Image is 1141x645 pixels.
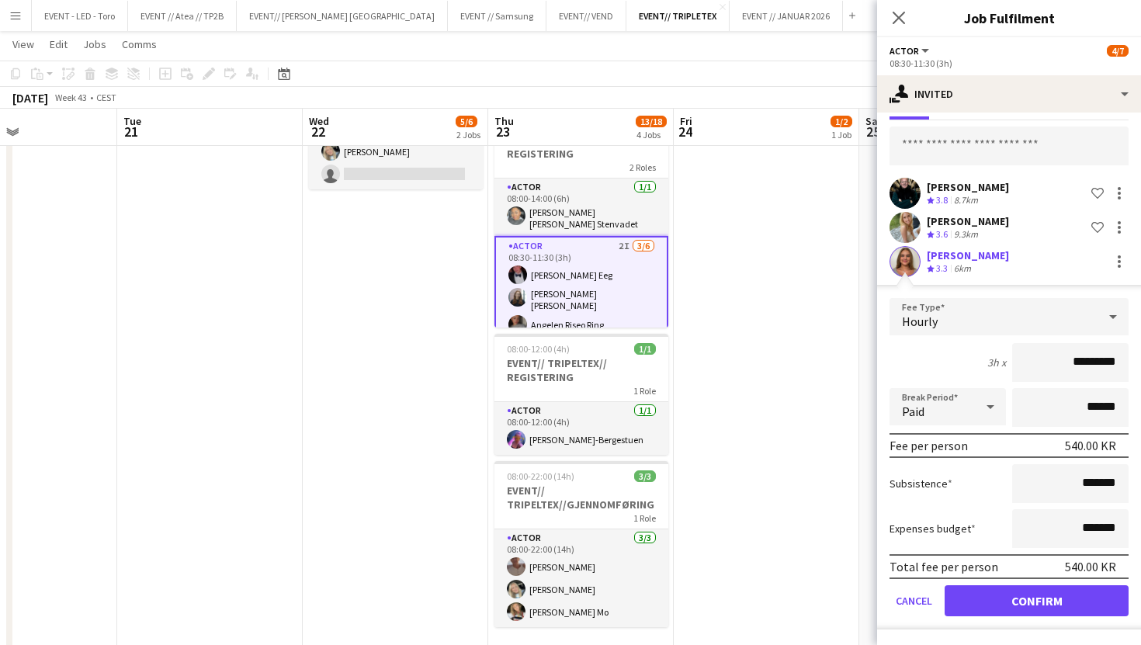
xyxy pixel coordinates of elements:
[1065,438,1116,453] div: 540.00 KR
[494,529,668,627] app-card-role: Actor3/308:00-22:00 (14h)[PERSON_NAME][PERSON_NAME][PERSON_NAME] Mo
[927,214,1009,228] div: [PERSON_NAME]
[494,334,668,455] app-job-card: 08:00-12:00 (4h)1/1EVENT// TRIPELTEX// REGISTERING1 RoleActor1/108:00-12:00 (4h)[PERSON_NAME]-Ber...
[494,133,668,161] h3: EVENT// TRIPELTEX// REGISTERING
[83,37,106,51] span: Jobs
[626,1,730,31] button: EVENT// TRIPLETEX
[494,114,514,128] span: Thu
[877,8,1141,28] h3: Job Fulfilment
[936,228,948,240] span: 3.6
[50,37,68,51] span: Edit
[890,522,976,536] label: Expenses budget
[951,194,981,207] div: 8.7km
[902,314,938,329] span: Hourly
[12,37,34,51] span: View
[680,114,692,128] span: Fri
[121,123,141,140] span: 21
[307,123,329,140] span: 22
[1107,45,1129,57] span: 4/7
[865,114,883,128] span: Sat
[494,461,668,627] app-job-card: 08:00-22:00 (14h)3/3EVENT// TRIPELTEX//GJENNOMFØRING1 RoleActor3/308:00-22:00 (14h)[PERSON_NAME][...
[863,123,883,140] span: 25
[831,129,851,140] div: 1 Job
[546,1,626,31] button: EVENT// VEND
[494,356,668,384] h3: EVENT// TRIPELTEX// REGISTERING
[634,343,656,355] span: 1/1
[890,559,998,574] div: Total fee per person
[936,194,948,206] span: 3.8
[902,404,924,419] span: Paid
[927,248,1009,262] div: [PERSON_NAME]
[6,34,40,54] a: View
[890,477,952,491] label: Subsistence
[448,1,546,31] button: EVENT // Samsung
[12,90,48,106] div: [DATE]
[831,116,852,127] span: 1/2
[96,92,116,103] div: CEST
[730,1,843,31] button: EVENT // JANUAR 2026
[494,484,668,511] h3: EVENT// TRIPELTEX//GJENNOMFØRING
[633,512,656,524] span: 1 Role
[951,262,974,276] div: 6km
[987,355,1006,369] div: 3h x
[43,34,74,54] a: Edit
[634,470,656,482] span: 3/3
[123,114,141,128] span: Tue
[494,402,668,455] app-card-role: Actor1/108:00-12:00 (4h)[PERSON_NAME]-Bergestuen
[678,123,692,140] span: 24
[636,116,667,127] span: 13/18
[492,123,514,140] span: 23
[122,37,157,51] span: Comms
[951,228,981,241] div: 9.3km
[629,161,656,173] span: 2 Roles
[1065,559,1116,574] div: 540.00 KR
[945,585,1129,616] button: Confirm
[936,262,948,274] span: 3.3
[494,236,668,409] app-card-role: Actor2I3/608:30-11:30 (3h)[PERSON_NAME] Eeg[PERSON_NAME] [PERSON_NAME]Angelen Riseo Ring
[890,45,919,57] span: Actor
[32,1,128,31] button: EVENT - LED - Toro
[456,129,480,140] div: 2 Jobs
[890,45,931,57] button: Actor
[128,1,237,31] button: EVENT // Atea // TP2B
[877,75,1141,113] div: Invited
[890,57,1129,69] div: 08:30-11:30 (3h)
[494,98,668,328] app-job-card: Updated08:00-14:00 (6h)4/7EVENT// TRIPELTEX// REGISTERING2 RolesActor1/108:00-14:00 (6h)[PERSON_N...
[507,470,574,482] span: 08:00-22:00 (14h)
[77,34,113,54] a: Jobs
[507,343,570,355] span: 08:00-12:00 (4h)
[456,116,477,127] span: 5/6
[890,438,968,453] div: Fee per person
[51,92,90,103] span: Week 43
[309,114,329,128] span: Wed
[494,179,668,236] app-card-role: Actor1/108:00-14:00 (6h)[PERSON_NAME] [PERSON_NAME] Stenvadet
[237,1,448,31] button: EVENT// [PERSON_NAME] [GEOGRAPHIC_DATA]
[116,34,163,54] a: Comms
[636,129,666,140] div: 4 Jobs
[890,585,938,616] button: Cancel
[633,385,656,397] span: 1 Role
[927,180,1009,194] div: [PERSON_NAME]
